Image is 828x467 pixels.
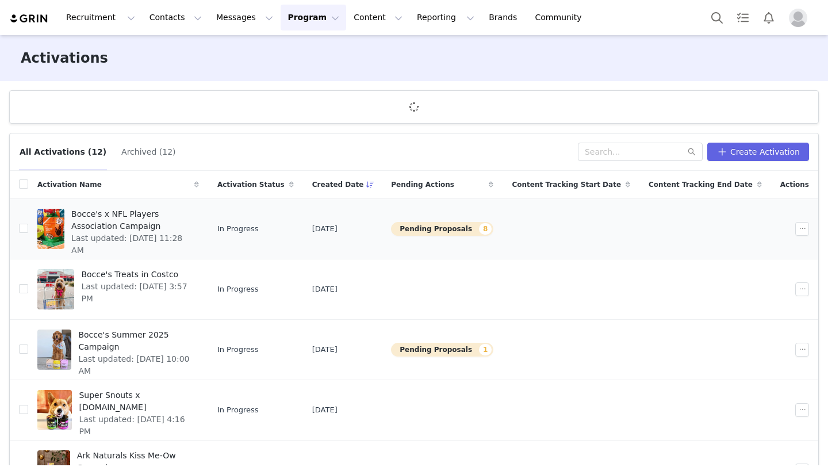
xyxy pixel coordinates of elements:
[9,13,49,24] img: grin logo
[78,329,192,353] span: Bocce's Summer 2025 Campaign
[704,5,730,30] button: Search
[79,389,191,414] span: Super Snouts x [DOMAIN_NAME]
[71,208,192,232] span: Bocce's x NFL Players Association Campaign
[71,232,192,257] span: Last updated: [DATE] 11:28 AM
[37,179,102,190] span: Activation Name
[391,222,493,236] button: Pending Proposals8
[281,5,346,30] button: Program
[37,266,199,312] a: Bocce's Treats in CostcoLast updated: [DATE] 3:57 PM
[79,414,191,438] span: Last updated: [DATE] 4:16 PM
[789,9,807,27] img: placeholder-profile.jpg
[482,5,527,30] a: Brands
[21,48,108,68] h3: Activations
[578,143,703,161] input: Search...
[59,5,142,30] button: Recruitment
[649,179,753,190] span: Content Tracking End Date
[217,404,259,416] span: In Progress
[143,5,209,30] button: Contacts
[410,5,481,30] button: Reporting
[312,284,338,295] span: [DATE]
[78,353,192,377] span: Last updated: [DATE] 10:00 AM
[756,5,781,30] button: Notifications
[730,5,756,30] a: Tasks
[782,9,819,27] button: Profile
[312,223,338,235] span: [DATE]
[391,179,454,190] span: Pending Actions
[217,223,259,235] span: In Progress
[81,269,191,281] span: Bocce's Treats in Costco
[347,5,409,30] button: Content
[312,179,364,190] span: Created Date
[312,404,338,416] span: [DATE]
[391,343,493,357] button: Pending Proposals1
[528,5,594,30] a: Community
[217,344,259,355] span: In Progress
[121,143,176,161] button: Archived (12)
[37,206,199,252] a: Bocce's x NFL Players Association CampaignLast updated: [DATE] 11:28 AM
[217,284,259,295] span: In Progress
[707,143,809,161] button: Create Activation
[37,387,199,433] a: Super Snouts x [DOMAIN_NAME]Last updated: [DATE] 4:16 PM
[217,179,285,190] span: Activation Status
[37,327,199,373] a: Bocce's Summer 2025 CampaignLast updated: [DATE] 10:00 AM
[512,179,621,190] span: Content Tracking Start Date
[312,344,338,355] span: [DATE]
[81,281,191,305] span: Last updated: [DATE] 3:57 PM
[19,143,107,161] button: All Activations (12)
[771,173,818,197] div: Actions
[209,5,280,30] button: Messages
[688,148,696,156] i: icon: search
